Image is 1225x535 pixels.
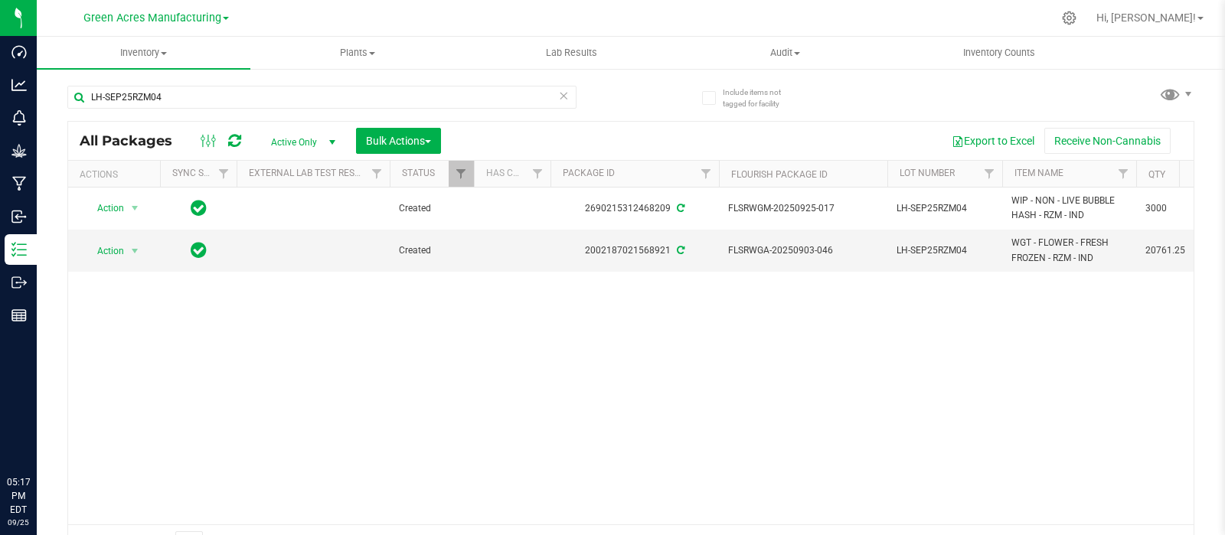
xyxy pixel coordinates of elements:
[525,161,550,187] a: Filter
[563,168,615,178] a: Package ID
[1148,169,1165,180] a: Qty
[525,46,618,60] span: Lab Results
[675,245,684,256] span: Sync from Compliance System
[1044,128,1171,154] button: Receive Non-Cannabis
[1145,201,1204,216] span: 3000
[897,243,993,258] span: LH-SEP25RZM04
[11,176,27,191] inline-svg: Manufacturing
[728,243,878,258] span: FLSRWGA-20250903-046
[723,86,799,109] span: Include items not tagged for facility
[11,308,27,323] inline-svg: Reports
[356,128,441,154] button: Bulk Actions
[678,37,892,69] a: Audit
[977,161,1002,187] a: Filter
[11,209,27,224] inline-svg: Inbound
[11,77,27,93] inline-svg: Analytics
[1060,11,1079,25] div: Manage settings
[399,201,465,216] span: Created
[15,413,61,458] iframe: Resource center
[83,11,221,24] span: Green Acres Manufacturing
[80,132,188,149] span: All Packages
[679,46,891,60] span: Audit
[900,168,955,178] a: Lot Number
[80,169,154,180] div: Actions
[126,240,145,262] span: select
[211,161,237,187] a: Filter
[892,37,1106,69] a: Inventory Counts
[465,37,678,69] a: Lab Results
[11,242,27,257] inline-svg: Inventory
[11,110,27,126] inline-svg: Monitoring
[449,161,474,187] a: Filter
[172,168,231,178] a: Sync Status
[675,203,684,214] span: Sync from Compliance System
[366,135,431,147] span: Bulk Actions
[1011,236,1127,265] span: WGT - FLOWER - FRESH FROZEN - RZM - IND
[731,169,828,180] a: Flourish Package ID
[7,517,30,528] p: 09/25
[11,275,27,290] inline-svg: Outbound
[1145,243,1204,258] span: 20761.25
[251,46,463,60] span: Plants
[250,37,464,69] a: Plants
[1014,168,1063,178] a: Item Name
[548,201,721,216] div: 2690215312468209
[67,86,577,109] input: Search Package ID, Item Name, SKU, Lot or Part Number...
[402,168,435,178] a: Status
[83,197,125,219] span: Action
[191,197,207,219] span: In Sync
[37,46,250,60] span: Inventory
[83,240,125,262] span: Action
[45,410,64,429] iframe: Resource center unread badge
[728,201,878,216] span: FLSRWGM-20250925-017
[1011,194,1127,223] span: WIP - NON - LIVE BUBBLE HASH - RZM - IND
[558,86,569,106] span: Clear
[694,161,719,187] a: Filter
[126,197,145,219] span: select
[364,161,390,187] a: Filter
[11,143,27,158] inline-svg: Grow
[942,128,1044,154] button: Export to Excel
[942,46,1056,60] span: Inventory Counts
[474,161,550,188] th: Has COA
[548,243,721,258] div: 2002187021568921
[1111,161,1136,187] a: Filter
[897,201,993,216] span: LH-SEP25RZM04
[249,168,369,178] a: External Lab Test Result
[399,243,465,258] span: Created
[1096,11,1196,24] span: Hi, [PERSON_NAME]!
[191,240,207,261] span: In Sync
[7,475,30,517] p: 05:17 PM EDT
[11,44,27,60] inline-svg: Dashboard
[37,37,250,69] a: Inventory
